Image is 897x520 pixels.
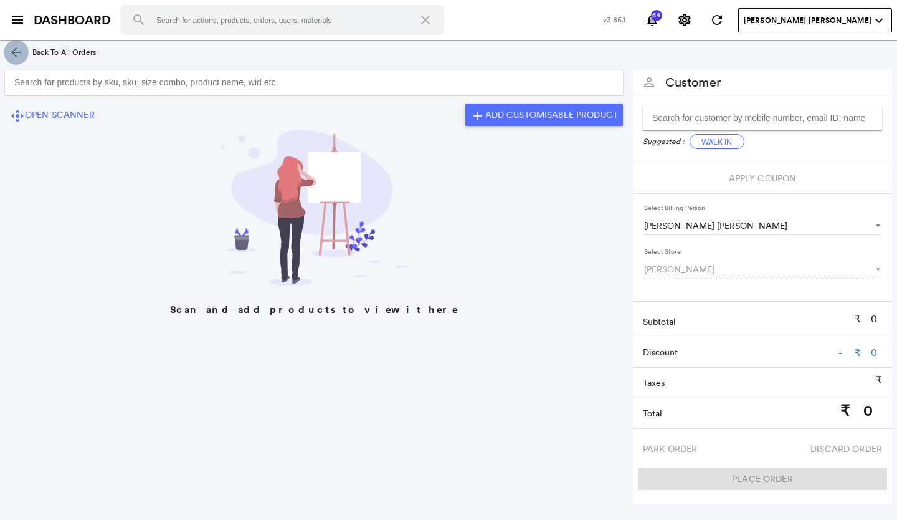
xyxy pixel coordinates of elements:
[840,400,882,421] p: ₹ 0
[638,438,702,460] button: Park Order
[411,5,440,35] button: Clear
[643,136,685,147] i: Suggested :
[650,12,663,19] span: 64
[645,12,660,27] md-icon: notifications
[640,7,665,32] button: Notifications
[5,104,100,126] button: control_cameraOpen Scanner
[876,373,882,387] p: ₹
[637,70,662,95] button: person_outline
[643,346,838,359] p: Discount
[855,312,882,326] p: ₹ 0
[838,340,882,365] button: - ₹ 0
[642,75,657,90] md-icon: person_outline
[644,219,865,232] span: [PERSON_NAME] [PERSON_NAME]
[170,304,458,315] h5: Scan and add products to view it here
[643,105,882,130] input: Search for customer by mobile number, email ID, name
[672,7,697,32] button: Settings
[4,40,29,65] a: arrow_back
[724,167,802,190] button: Apply Coupon
[470,108,485,123] md-icon: add
[643,407,840,420] p: Total
[131,12,146,27] md-icon: search
[5,7,30,32] button: open sidebar
[871,13,886,28] md-icon: expand_more
[643,438,697,460] span: Park Order
[744,15,871,26] span: [PERSON_NAME] [PERSON_NAME]
[603,14,626,25] span: v3.85.1
[805,438,887,460] button: Discard Order
[644,216,881,235] md-select: Select Billing Person
[643,315,855,328] p: Subtotal
[124,5,154,35] button: Search
[5,70,623,95] input: Search for products by sku, sku_size combo, product name, wid etc.
[738,8,892,32] button: User
[838,346,882,359] a: - ₹ 0
[10,12,25,27] md-icon: menu
[705,7,729,32] button: Refresh State
[120,5,444,35] input: Search for actions, products, orders, users, materials
[690,134,744,149] button: Walk In
[418,12,433,27] md-icon: close
[9,45,24,60] md-icon: arrow_back
[465,104,623,126] button: addAdd Customisable Product
[221,130,407,286] img: blank.svg
[677,12,692,27] md-icon: settings
[10,108,25,123] md-icon: control_camera
[665,74,721,92] span: Customer
[34,11,110,29] a: DASHBOARD
[633,163,892,193] div: Select a customer before checking for coupons
[32,47,96,57] span: Back To All Orders
[643,377,876,389] p: Taxes
[644,263,865,276] span: [PERSON_NAME]
[638,468,887,490] button: Place Order
[710,12,724,27] md-icon: refresh
[644,260,881,279] md-select: Select Store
